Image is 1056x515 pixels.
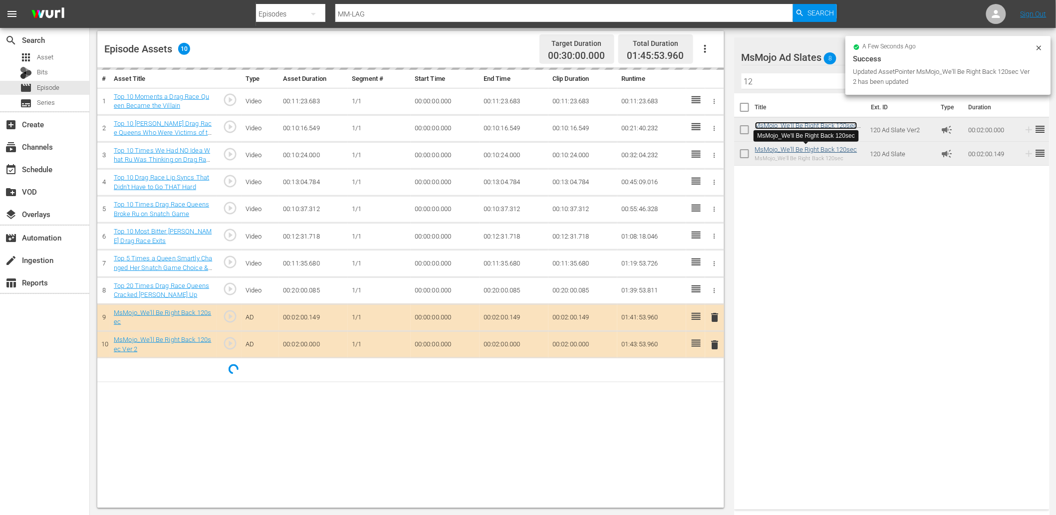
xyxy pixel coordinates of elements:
span: create_new_folder [5,186,17,198]
td: Video [242,250,279,277]
td: 00:02:00.000 [279,331,348,358]
td: 8 [97,277,110,304]
span: Asset [20,51,32,63]
td: 00:02:00.149 [279,304,348,331]
a: MsMojo_We'll Be Right Back 120sec [114,309,211,326]
span: Channels [5,141,17,153]
button: Search [793,4,837,22]
div: Updated AssetPointer MsMojo_We'll Be Right Back 120sec Ver 2 has been updated [853,67,1033,87]
td: 00:00:00.000 [411,304,480,331]
div: MsMojo_We'll Be Right Back 120sec [758,132,855,140]
span: table_chart [5,277,17,289]
span: Create [5,119,17,131]
td: 1/1 [348,277,411,304]
td: Video [242,277,279,304]
span: Ingestion [5,255,17,266]
span: Series [37,98,55,108]
td: 00:20:00.085 [480,277,548,304]
td: 01:41:53.960 [617,304,686,331]
span: Automation [5,232,17,244]
td: 00:20:00.085 [548,277,617,304]
td: AD [242,304,279,331]
td: 1/1 [348,331,411,358]
span: play_circle_outline [223,309,238,324]
td: 00:11:35.680 [548,250,617,277]
span: menu [6,8,18,20]
td: 01:43:53.960 [617,331,686,358]
td: AD [242,331,279,358]
span: Episode [37,83,59,93]
span: play_circle_outline [223,281,238,296]
span: a few seconds ago [863,43,916,51]
span: Overlays [5,209,17,221]
span: play_circle_outline [223,255,238,269]
td: 00:02:00.149 [480,304,548,331]
td: 1/1 [348,250,411,277]
td: 00:11:35.680 [480,250,548,277]
span: Search [5,34,17,46]
td: 00:00:00.000 [411,250,480,277]
td: 00:20:00.085 [279,277,348,304]
td: 00:02:00.000 [480,331,548,358]
td: 9 [97,304,110,331]
img: ans4CAIJ8jUAAAAAAAAAAAAAAAAAAAAAAAAgQb4GAAAAAAAAAAAAAAAAAAAAAAAAJMjXAAAAAAAAAAAAAAAAAAAAAAAAgAT5G... [24,2,72,26]
span: play_circle_outline [223,336,238,351]
td: 01:19:53.726 [617,250,686,277]
td: 00:00:00.000 [411,277,480,304]
td: 00:02:00.000 [548,331,617,358]
a: Top 20 Times Drag Race Queens Cracked [PERSON_NAME] Up [114,282,209,299]
td: 7 [97,250,110,277]
td: 10 [97,331,110,358]
a: MsMojo_We'll Be Right Back 120sec Ver 2 [114,336,211,353]
span: Episode [20,82,32,94]
span: Schedule [5,164,17,176]
td: 00:02:00.149 [548,304,617,331]
span: Series [20,97,32,109]
span: Asset [37,52,53,62]
td: 00:11:35.680 [279,250,348,277]
span: Bits [37,67,48,77]
td: 01:39:53.811 [617,277,686,304]
div: Bits [20,67,32,79]
td: 1/1 [348,304,411,331]
span: Search [807,4,834,22]
div: Success [853,53,1043,65]
a: Sign Out [1021,10,1047,18]
td: 00:00:00.000 [411,331,480,358]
